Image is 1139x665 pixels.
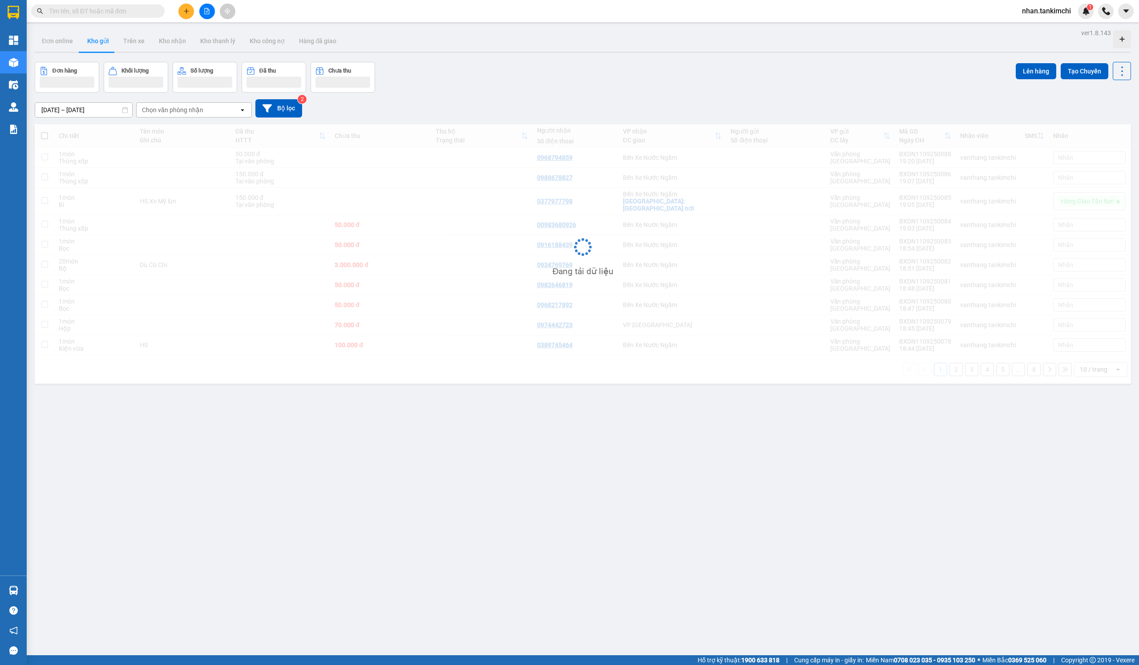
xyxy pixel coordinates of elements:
button: Kho thanh lý [193,30,242,52]
button: Số lượng [173,62,237,93]
div: Đã thu [259,68,276,74]
span: | [1053,655,1054,665]
span: message [9,646,18,655]
button: Bộ lọc [255,99,302,118]
sup: 1 [1087,4,1093,10]
span: copyright [1090,657,1096,663]
img: icon-new-feature [1082,7,1090,15]
img: dashboard-icon [9,36,18,45]
div: Số lượng [190,68,213,74]
button: Trên xe [116,30,152,52]
button: caret-down [1118,4,1134,19]
button: Hàng đã giao [292,30,343,52]
div: Khối lượng [121,68,149,74]
span: ⚪️ [977,658,980,662]
span: nhan.tankimchi [1015,5,1078,16]
img: phone-icon [1102,7,1110,15]
span: file-add [204,8,210,14]
span: 1 [1088,4,1091,10]
div: Chưa thu [328,68,351,74]
span: Miền Bắc [982,655,1046,665]
div: Tạo kho hàng mới [1113,30,1131,48]
button: Đã thu [242,62,306,93]
button: Kho nhận [152,30,193,52]
strong: 1900 633 818 [741,657,780,664]
span: question-circle [9,606,18,615]
input: Select a date range. [35,103,132,117]
button: Kho công nợ [242,30,292,52]
button: Tạo Chuyến [1061,63,1108,79]
button: Kho gửi [80,30,116,52]
span: Miền Nam [866,655,975,665]
span: plus [183,8,190,14]
span: | [786,655,788,665]
img: warehouse-icon [9,102,18,112]
button: Đơn online [35,30,80,52]
button: Chưa thu [311,62,375,93]
span: caret-down [1122,7,1130,15]
button: Khối lượng [104,62,168,93]
sup: 2 [298,95,307,104]
img: warehouse-icon [9,58,18,67]
button: file-add [199,4,215,19]
input: Tìm tên, số ĐT hoặc mã đơn [49,6,154,16]
span: Cung cấp máy in - giấy in: [794,655,864,665]
img: warehouse-icon [9,80,18,89]
span: Hỗ trợ kỹ thuật: [698,655,780,665]
img: warehouse-icon [9,586,18,595]
span: search [37,8,43,14]
div: Đang tải dữ liệu [553,265,614,278]
svg: open [239,106,246,114]
div: ver 1.8.143 [1081,28,1111,38]
div: Đơn hàng [53,68,77,74]
span: notification [9,626,18,635]
strong: 0369 525 060 [1008,657,1046,664]
img: solution-icon [9,125,18,134]
button: plus [178,4,194,19]
span: aim [224,8,230,14]
strong: 0708 023 035 - 0935 103 250 [894,657,975,664]
button: Đơn hàng [35,62,99,93]
button: aim [220,4,235,19]
div: Chọn văn phòng nhận [142,105,203,114]
button: Lên hàng [1016,63,1056,79]
img: logo-vxr [8,6,19,19]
